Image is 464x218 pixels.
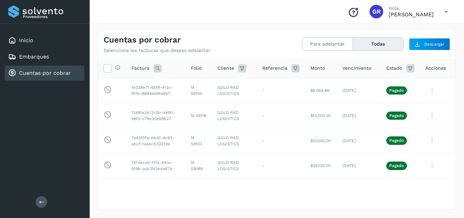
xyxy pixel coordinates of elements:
[104,48,211,53] p: Selecciona las facturas que deseas adelantar
[185,153,212,178] td: M 59089
[126,103,185,128] td: 12491e34-2c5b-4490-98f2-c79c20e59b27
[425,65,446,72] span: Acciones
[310,65,325,72] span: Monto
[131,65,149,72] span: Factura
[5,33,84,48] div: Inicio
[305,78,337,103] td: $6,064.89
[19,53,49,60] a: Embarques
[212,103,257,128] td: GOLD RAD LOGISTICS
[257,178,305,203] td: 250014047
[305,178,337,203] td: $24,640.00
[389,5,434,11] p: Hola,
[23,14,82,19] p: Proveedores
[126,178,185,203] td: 8bacbdb5-5d09-4691-9cb8-e2cd7bda1754
[185,103,212,128] td: M 59118
[5,66,84,81] div: Cuentas por cobrar
[191,65,202,72] span: Folio
[389,11,434,18] p: GILBERTO RODRIGUEZ ARANDA
[217,65,234,72] span: Cliente
[19,37,33,44] a: Inicio
[409,38,450,50] button: Descargar
[185,78,212,103] td: M 59100
[126,78,185,103] td: fe328e71-65f8-412c-91fb-8684ed9fa667
[305,103,337,128] td: $13,000.00
[212,153,257,178] td: GOLD RAD LOGISTICS
[104,35,181,45] h4: Cuentas por cobrar
[126,128,185,153] td: 7e42f5fa-bb41-4c93-abcf-1aaecb3321de
[342,65,371,72] span: Vencimiento
[389,163,404,168] p: Pagado
[257,153,305,178] td: -
[337,178,381,203] td: [DATE]
[389,113,404,118] p: Pagado
[185,178,212,203] td: M 59108
[424,41,444,47] span: Descargar
[337,103,381,128] td: [DATE]
[126,153,185,178] td: f47dece5-f1f4-441e-919b-adc3b2eda67a
[337,78,381,103] td: [DATE]
[305,128,337,153] td: $13,000.00
[212,128,257,153] td: GOLD RAD LOGISTICS
[389,88,404,93] p: Pagado
[389,138,404,143] p: Pagado
[257,78,305,103] td: -
[257,103,305,128] td: -
[305,153,337,178] td: $29,120.00
[5,49,84,64] div: Embarques
[257,128,305,153] td: -
[185,128,212,153] td: M 59103
[19,70,71,76] a: Cuentas por cobrar
[353,38,403,50] button: Todas
[337,128,381,153] td: [DATE]
[212,178,257,203] td: DMT TECHNOLOGY
[212,78,257,103] td: GOLD RAD LOGISTICS
[386,65,402,72] span: Estado
[262,65,287,72] span: Referencia
[337,153,381,178] td: [DATE]
[302,38,353,50] button: Para adelantar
